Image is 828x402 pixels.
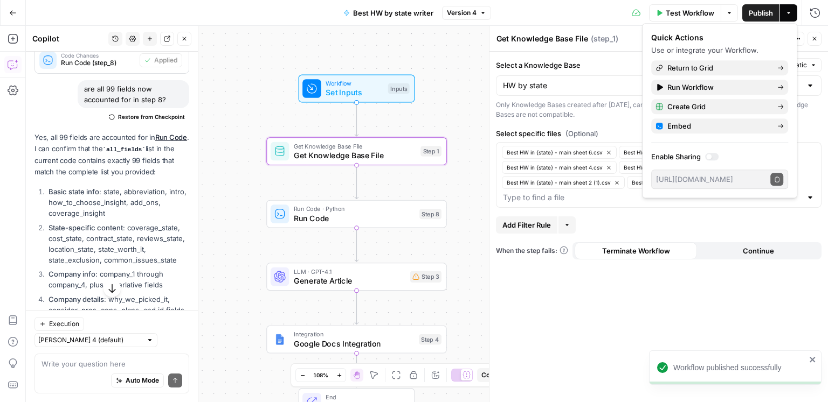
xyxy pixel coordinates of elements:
strong: Company details [49,295,104,304]
span: Code Changes [61,53,135,58]
span: Best HW in {state} - main sheet 1 (1).csv [632,178,735,187]
strong: Basic state info [49,187,99,196]
span: Applied [154,55,177,65]
div: Quick Actions [651,32,788,43]
div: Get Knowledge Base FileGet Knowledge Base FileStep 1 [266,137,447,165]
button: Best HW in {state} - main sheet 4.csv [502,161,617,174]
span: Auto Mode [126,376,159,385]
button: Test Workflow [649,4,721,22]
button: Applied [140,53,182,67]
span: Version 4 [447,8,477,18]
div: Copilot [32,33,105,44]
button: Auto Mode [111,373,164,387]
button: Copy [477,368,502,382]
span: Integration [294,329,414,338]
button: Version 4 [442,6,491,20]
span: Copy [481,370,498,380]
g: Edge from step_1 to step_8 [355,165,358,199]
div: Only Knowledge Bases created after [DATE], can be used with this step. Some of your older Knowled... [496,100,822,119]
a: Run Code [155,133,187,142]
span: (Optional) [565,128,598,139]
span: Best HW in {state} - main sheet 3 (1).csv [624,163,728,172]
div: Step 8 [419,209,441,219]
g: Edge from step_8 to step_3 [355,228,358,262]
span: Generate Article [294,275,405,287]
button: Best HW in {state} - main sheet 2 (1).csv [502,176,625,189]
span: Restore from Checkpoint [118,112,185,121]
span: Run Code [294,212,415,224]
span: ( step_1 ) [591,33,618,44]
div: Step 1 [420,146,441,156]
span: LLM · GPT-4.1 [294,267,405,276]
div: Inputs [388,83,410,94]
li: : state, abbreviation, intro, how_to_choose_insight, add_ons, coverage_insight [46,186,189,218]
span: Best HW in {state} - main sheet 5.csv [624,148,720,157]
span: Return to Grid [667,62,769,73]
span: Embed [667,121,769,131]
button: Add Filter Rule [496,216,557,234]
span: Run Code (step_8) [61,58,135,68]
button: Best HW in {state} - main sheet 1 (1).csv [627,176,749,189]
button: Best HW by state writer [337,4,440,22]
input: HW by state [503,80,802,91]
span: Execution [49,319,79,329]
button: close [809,355,817,364]
textarea: Get Knowledge Base File [496,33,588,44]
span: Set Inputs [326,87,383,98]
span: Static [789,60,807,70]
strong: Company info [49,270,95,278]
div: WorkflowSet InputsInputs [266,75,447,103]
span: Use or integrate your Workflow. [651,46,758,54]
div: Step 3 [410,271,441,283]
div: Workflow published successfully [673,362,806,373]
span: Google Docs Integration [294,337,414,349]
button: Best HW in {state} - main sheet 3 (1).csv [619,161,742,174]
span: Test Workflow [666,8,714,18]
a: When the step fails: [496,246,568,256]
span: Workflow [326,79,383,88]
img: Instagram%20post%20-%201%201.png [274,334,286,345]
label: Enable Sharing [651,151,788,162]
span: Best HW in {state} - main sheet 6.csv [507,148,603,157]
span: Add Filter Rule [502,220,551,230]
li: : coverage_state, cost_state, contract_state, reviews_state, location_state, state_worth_it, stat... [46,222,189,265]
button: Static [775,58,822,72]
g: Edge from start to step_1 [355,102,358,136]
span: Run Workflow [667,82,769,93]
g: Edge from step_4 to end [355,353,358,387]
strong: State-specific content [49,223,123,232]
g: Edge from step_3 to step_4 [355,291,358,325]
button: Best HW in {state} - main sheet 5.csv [619,146,734,159]
span: End [326,392,405,401]
label: Select specific files [496,128,822,139]
input: Type to find a file [503,192,802,203]
span: Create Grid [667,101,769,112]
div: are all 99 fields now accounted for in step 8? [78,80,189,108]
div: IntegrationGoogle Docs IntegrationStep 4 [266,326,447,354]
li: : company_1 through company_4, plus superlative fields [46,269,189,290]
span: Get Knowledge Base File [294,142,416,151]
span: Get Knowledge Base File [294,150,416,161]
span: Best HW by state writer [353,8,433,18]
button: Best HW in {state} - main sheet 6.csv [502,146,617,159]
button: Execution [34,317,84,331]
button: Continue [697,242,819,259]
button: Restore from Checkpoint [105,110,189,123]
label: Select a Knowledge Base [496,60,770,70]
li: : why_we_picked_it, consider, pros, cons, plans, and id fields for each company [46,294,189,326]
div: LLM · GPT-4.1Generate ArticleStep 3 [266,263,447,291]
span: Best HW in {state} - main sheet 4.csv [507,163,603,172]
div: Run Code · PythonRun CodeStep 8 [266,200,447,228]
p: Yes, all 99 fields are accounted for in . I can confirm that the list in the current code contain... [34,132,189,178]
button: Publish [742,4,779,22]
code: all_fields [102,146,145,153]
span: Publish [749,8,773,18]
span: Run Code · Python [294,204,415,213]
span: Best HW in {state} - main sheet 2 (1).csv [507,178,611,187]
span: Terminate Workflow [602,245,670,256]
span: Continue [743,245,774,256]
span: 108% [313,371,328,379]
input: Claude Sonnet 4 (default) [38,335,142,345]
div: Step 4 [419,334,441,344]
